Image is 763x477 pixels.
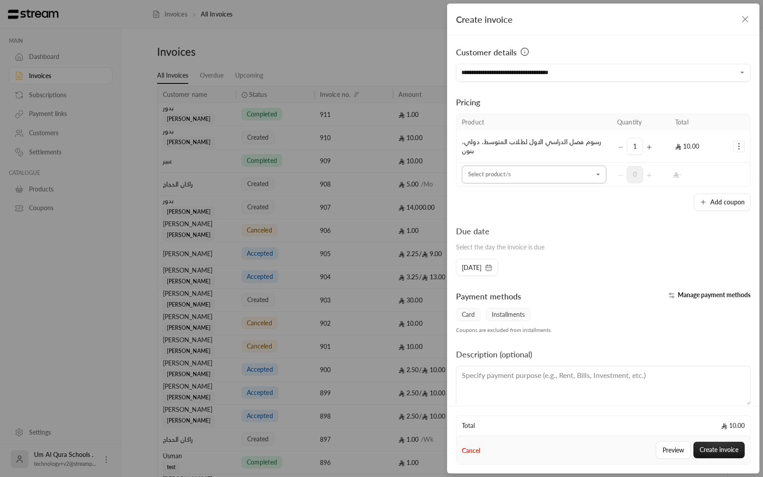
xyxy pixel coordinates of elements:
span: [DATE] [462,263,481,272]
span: Installments [486,308,531,321]
span: Total [462,421,475,430]
span: Manage payment methods [678,291,751,299]
div: Pricing [456,96,751,108]
button: Open [737,67,748,78]
span: 0 [627,166,643,183]
span: Select the day the invoice is due [456,243,544,251]
span: 10.00 [675,142,699,150]
span: Description (optional) [456,349,532,359]
table: Selected Products [456,114,751,187]
span: Create invoice [456,14,513,25]
div: Due date [456,225,544,237]
span: Payment methods [456,291,521,301]
button: Create invoice [693,442,745,458]
td: - [670,163,728,186]
th: Product [456,114,612,130]
span: 10.00 [721,421,745,430]
span: رسوم فصل الدراسي الاول لطلاب المتوسط، دولي، بنون [462,138,601,154]
span: Customer details [456,46,517,58]
th: Total [670,114,728,130]
th: Quantity [612,114,670,130]
button: Preview [656,441,691,459]
button: Cancel [462,446,480,455]
button: Open [593,169,604,180]
div: Coupons are excluded from installments. [452,327,755,334]
button: Add coupon [694,194,751,211]
span: Card [456,308,481,321]
span: 1 [627,138,643,155]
